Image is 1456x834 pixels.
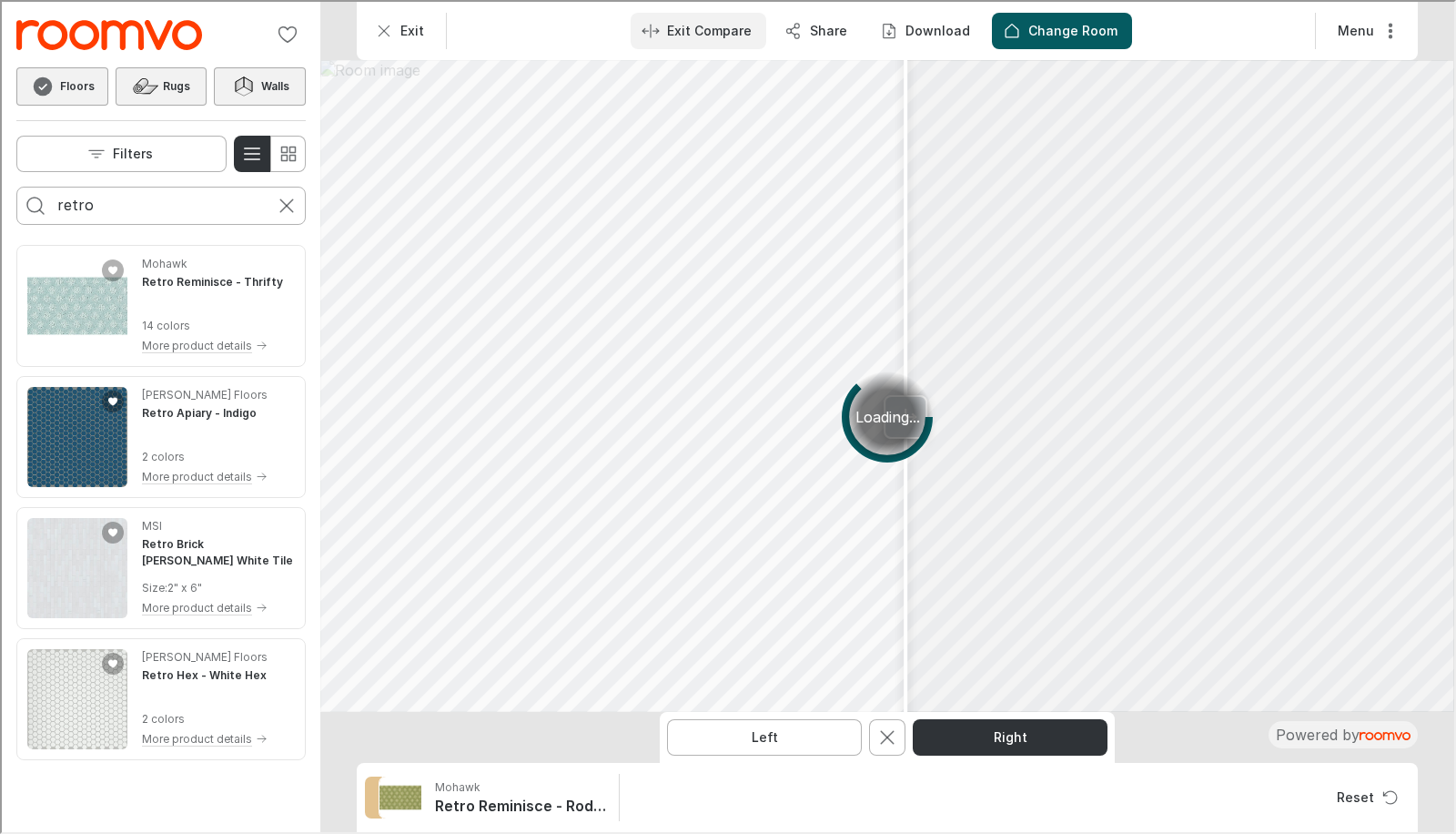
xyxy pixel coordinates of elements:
[212,66,304,104] button: Walls
[140,254,186,270] p: Mohawk
[140,727,266,748] button: More product details
[140,729,250,746] p: More product details
[100,651,122,673] button: Add Retro Hex to favorites
[100,389,122,411] button: Add Retro Apiary to favorites
[114,66,206,104] button: Rugs
[840,370,931,461] div: Loading...
[232,134,268,170] button: Switch to detail view
[904,20,968,38] p: Download
[140,516,160,533] p: MSI
[140,534,293,567] h4: Retro Brick Bianco White Tile
[140,403,255,420] h4: Retro Apiary - Indigo
[140,666,265,682] h4: Retro Hex - White Hex
[665,20,750,38] p: Exit Compare
[140,385,266,402] p: [PERSON_NAME] Floors
[15,374,304,496] div: See Retro Apiary in the room
[15,636,304,758] div: See Retro Hex in the room
[58,76,93,93] h6: Floors
[665,717,860,754] button: Select left canvas
[15,66,106,104] button: Floors
[268,134,304,170] button: Switch to simple view
[140,709,266,726] p: 2 colors
[15,18,200,48] img: Logo representing Cutting Edge Construction & Remodeling LLC.
[140,336,250,352] p: More product details
[867,11,983,47] button: Download
[1026,20,1116,38] p: Change Room
[140,465,266,485] button: More product details
[15,186,52,222] button: Search for products
[268,15,304,51] button: No favorites
[140,647,266,664] p: [PERSON_NAME] Floors
[161,76,188,93] h6: Rugs
[100,520,122,542] button: Add Retro Brick Bianco White Tile to favorites
[428,774,610,818] button: Show details for Retro Reminisce
[140,596,293,616] button: More product details
[232,134,304,170] div: Product List Mode Selector
[433,794,604,814] h6: Retro Reminisce - Rodeo Drive
[990,11,1130,47] button: Change Room
[111,143,151,161] p: Filters
[808,20,845,38] p: Share
[140,598,250,615] p: More product details
[140,578,166,595] p: Size :
[911,717,1106,754] button: Select right canvas
[140,316,281,332] p: 14 colors
[1320,778,1409,814] button: Reset product
[140,272,281,289] h4: Retro Reminisce - Thrifty
[15,505,304,627] div: See Retro Brick Bianco White Tile in the room
[362,11,437,47] button: Exit
[25,516,126,616] img: Retro Brick Bianco White Tile. Link opens in a new window.
[378,775,420,817] img: Retro Reminisce
[629,11,764,47] button: Exit compare mode
[259,76,288,93] h6: Walls
[25,647,126,748] img: Retro Hex. Link opens in a new window.
[363,775,405,817] img: Rum Raisin
[140,467,250,483] p: More product details
[772,11,860,47] button: Share
[140,334,281,354] button: More product details
[267,186,303,222] button: Cancel search
[166,578,200,595] p: 2" x 6"
[15,134,225,170] button: Open the filters menu
[867,717,904,754] button: Exit Compare
[1321,11,1409,47] button: More actions
[25,254,126,354] img: Retro Reminisce. Link opens in a new window.
[25,385,126,485] img: Retro Apiary. Link opens in a new window.
[433,778,479,794] p: Mohawk
[15,18,200,48] a: Go to Cutting Edge Construction & Remodeling LLC's website.
[15,243,304,365] div: See Retro Reminisce in the room
[56,189,263,219] input: Enter products to search for
[140,447,266,463] p: 2 colors
[100,258,122,280] button: Add Retro Reminisce to favorites
[399,20,422,38] p: Exit
[362,774,420,818] button: See products applied in the visualizer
